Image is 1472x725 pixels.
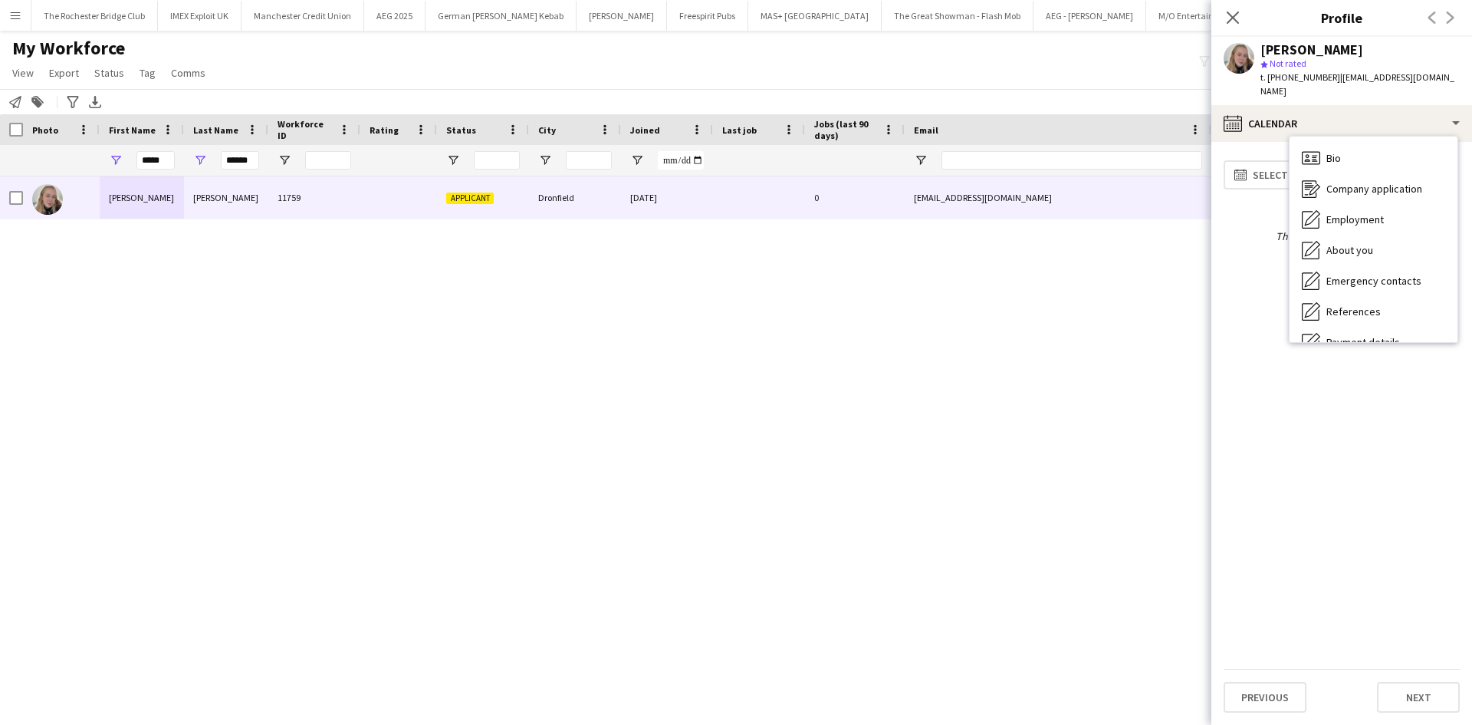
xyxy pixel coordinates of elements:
[748,1,882,31] button: MAS+ [GEOGRAPHIC_DATA]
[171,66,205,80] span: Comms
[1290,204,1457,235] div: Employment
[1211,8,1472,28] h3: Profile
[12,66,34,80] span: View
[630,153,644,167] button: Open Filter Menu
[805,176,905,219] div: 0
[814,118,877,141] span: Jobs (last 90 days)
[100,176,184,219] div: [PERSON_NAME]
[109,124,156,136] span: First Name
[221,151,259,170] input: Last Name Filter Input
[446,124,476,136] span: Status
[529,176,621,219] div: Dronfield
[914,153,928,167] button: Open Filter Menu
[426,1,577,31] button: German [PERSON_NAME] Kebab
[446,153,460,167] button: Open Filter Menu
[1224,160,1326,189] button: Select date
[1326,243,1373,257] span: About you
[446,193,494,204] span: Applicant
[1260,43,1363,57] div: [PERSON_NAME]
[184,176,268,219] div: [PERSON_NAME]
[140,66,156,80] span: Tag
[1211,105,1472,142] div: Calendar
[32,124,58,136] span: Photo
[158,1,242,31] button: IMEX Exploit UK
[43,63,85,83] a: Export
[914,124,938,136] span: Email
[621,176,713,219] div: [DATE]
[193,124,238,136] span: Last Name
[1224,229,1460,243] div: There are currently no items.
[1224,682,1306,713] button: Previous
[28,93,47,111] app-action-btn: Add to tag
[722,124,757,136] span: Last job
[193,153,207,167] button: Open Filter Menu
[32,184,63,215] img: Megan Bailey
[6,63,40,83] a: View
[1290,296,1457,327] div: References
[566,151,612,170] input: City Filter Input
[278,153,291,167] button: Open Filter Menu
[6,93,25,111] app-action-btn: Notify workforce
[1377,682,1460,713] button: Next
[905,176,1211,219] div: [EMAIL_ADDRESS][DOMAIN_NAME]
[1290,265,1457,296] div: Emergency contacts
[1326,213,1384,226] span: Employment
[268,176,360,219] div: 11759
[12,37,125,60] span: My Workforce
[941,151,1202,170] input: Email Filter Input
[538,124,556,136] span: City
[364,1,426,31] button: AEG 2025
[136,151,175,170] input: First Name Filter Input
[88,63,130,83] a: Status
[1326,335,1400,349] span: Payment details
[538,153,552,167] button: Open Filter Menu
[577,1,667,31] button: [PERSON_NAME]
[94,66,124,80] span: Status
[667,1,748,31] button: Freespirit Pubs
[1270,58,1306,69] span: Not rated
[242,1,364,31] button: Manchester Credit Union
[1260,71,1340,83] span: t. [PHONE_NUMBER]
[370,124,399,136] span: Rating
[1290,327,1457,358] div: Payment details
[31,1,158,31] button: The Rochester Bridge Club
[1290,235,1457,265] div: About you
[474,151,520,170] input: Status Filter Input
[278,118,333,141] span: Workforce ID
[133,63,162,83] a: Tag
[1326,182,1422,196] span: Company application
[1290,173,1457,204] div: Company application
[1290,143,1457,173] div: Bio
[109,153,123,167] button: Open Filter Menu
[165,63,212,83] a: Comms
[1326,274,1421,288] span: Emergency contacts
[305,151,351,170] input: Workforce ID Filter Input
[1326,305,1381,318] span: References
[1146,1,1248,31] button: M/O Entertainment
[1260,71,1454,97] span: | [EMAIL_ADDRESS][DOMAIN_NAME]
[630,124,660,136] span: Joined
[49,66,79,80] span: Export
[1326,151,1341,165] span: Bio
[1033,1,1146,31] button: AEG - [PERSON_NAME]
[882,1,1033,31] button: The Great Showman - Flash Mob
[86,93,104,111] app-action-btn: Export XLSX
[658,151,704,170] input: Joined Filter Input
[64,93,82,111] app-action-btn: Advanced filters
